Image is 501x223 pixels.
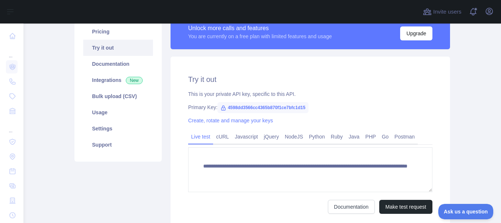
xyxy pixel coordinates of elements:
a: Python [306,131,328,143]
button: Upgrade [400,26,432,40]
a: jQuery [261,131,282,143]
a: Try it out [83,40,153,56]
div: Unlock more calls and features [188,24,332,33]
a: cURL [213,131,232,143]
a: Javascript [232,131,261,143]
a: Postman [392,131,418,143]
a: Java [346,131,363,143]
a: Documentation [83,56,153,72]
h2: Try it out [188,74,432,84]
a: Create, rotate and manage your keys [188,118,273,123]
div: ... [6,119,18,134]
a: Ruby [328,131,346,143]
a: Live test [188,131,213,143]
button: Make test request [379,200,432,214]
a: Go [379,131,392,143]
a: Settings [83,121,153,137]
div: Primary Key: [188,104,432,111]
button: Invite users [421,6,463,18]
span: New [126,77,143,84]
a: NodeJS [282,131,306,143]
div: You are currently on a free plan with limited features and usage [188,33,332,40]
div: ... [6,44,18,59]
a: Bulk upload (CSV) [83,88,153,104]
a: PHP [362,131,379,143]
iframe: Toggle Customer Support [438,204,494,219]
a: Usage [83,104,153,121]
a: Integrations New [83,72,153,88]
a: Documentation [328,200,375,214]
a: Support [83,137,153,153]
div: This is your private API key, specific to this API. [188,90,432,98]
span: Invite users [433,8,461,16]
a: Pricing [83,24,153,40]
span: 4598dd3566cc4365b870f1ce7bfc1d15 [217,102,308,113]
